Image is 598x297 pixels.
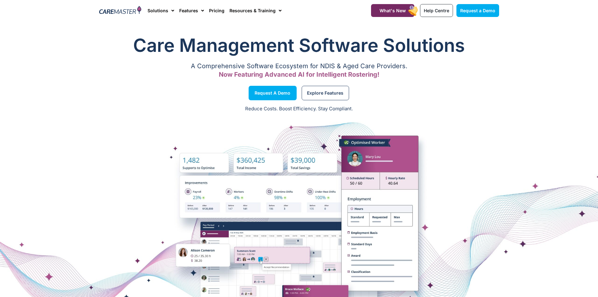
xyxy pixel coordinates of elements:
a: Request a Demo [249,86,297,100]
a: Explore Features [302,86,349,100]
span: What's New [380,8,406,13]
span: Request a Demo [460,8,495,13]
h1: Care Management Software Solutions [99,33,499,58]
span: Request a Demo [255,91,290,95]
p: A Comprehensive Software Ecosystem for NDIS & Aged Care Providers. [99,64,499,68]
span: Help Centre [424,8,449,13]
p: Reduce Costs. Boost Efficiency. Stay Compliant. [4,105,594,113]
a: Request a Demo [456,4,499,17]
a: What's New [371,4,414,17]
span: Explore Features [307,91,343,95]
img: CareMaster Logo [99,6,142,15]
span: Now Featuring Advanced AI for Intelligent Rostering! [219,71,380,78]
a: Help Centre [420,4,453,17]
